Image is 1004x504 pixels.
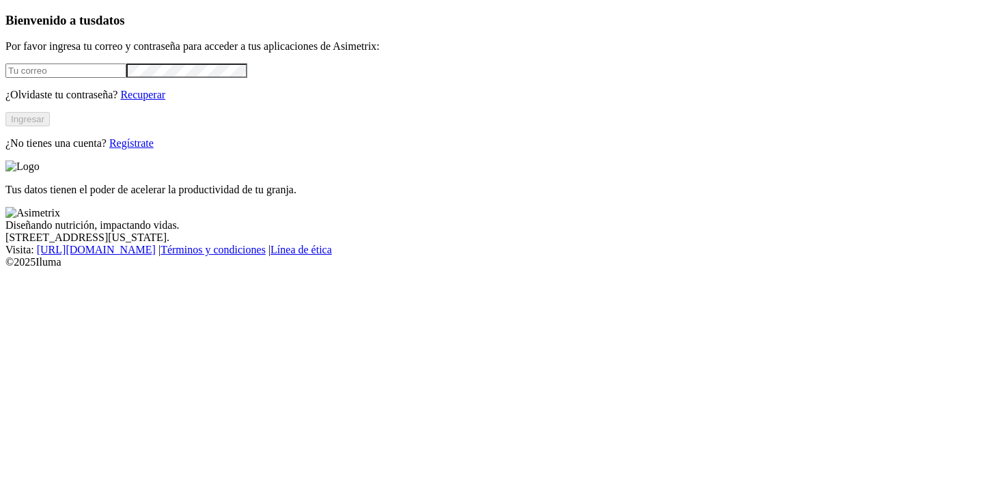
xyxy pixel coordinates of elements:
[5,137,999,150] p: ¿No tienes una cuenta?
[5,219,999,232] div: Diseñando nutrición, impactando vidas.
[5,244,999,256] div: Visita : | |
[5,13,999,28] h3: Bienvenido a tus
[5,256,999,268] div: © 2025 Iluma
[5,64,126,78] input: Tu correo
[96,13,125,27] span: datos
[5,40,999,53] p: Por favor ingresa tu correo y contraseña para acceder a tus aplicaciones de Asimetrix:
[5,184,999,196] p: Tus datos tienen el poder de acelerar la productividad de tu granja.
[5,207,60,219] img: Asimetrix
[5,160,40,173] img: Logo
[5,232,999,244] div: [STREET_ADDRESS][US_STATE].
[161,244,266,255] a: Términos y condiciones
[120,89,165,100] a: Recuperar
[109,137,154,149] a: Regístrate
[37,244,156,255] a: [URL][DOMAIN_NAME]
[5,112,50,126] button: Ingresar
[5,89,999,101] p: ¿Olvidaste tu contraseña?
[270,244,332,255] a: Línea de ética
